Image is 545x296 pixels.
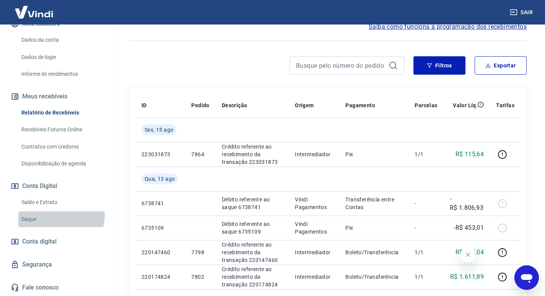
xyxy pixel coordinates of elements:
[415,224,437,232] p: -
[496,101,514,109] p: Tarifas
[18,156,105,172] a: Disponibilização de agenda
[5,5,64,11] span: Olá! Precisa de ajuda?
[295,273,333,281] p: Intermediador
[415,150,437,158] p: 1/1
[191,249,209,256] p: 7798
[345,249,402,256] p: Boleto/Transferência
[453,101,478,109] p: Valor Líq.
[9,178,105,195] button: Conta Digital
[142,249,179,256] p: 220147460
[145,175,175,183] span: Qua, 13 ago
[142,273,179,281] p: 220174824
[142,224,179,232] p: 6735109
[508,5,536,20] button: Sair
[18,66,105,82] a: Informe de rendimentos
[9,233,105,250] a: Conta digital
[9,88,105,105] button: Meus recebíveis
[191,273,209,281] p: 7802
[222,101,247,109] p: Descrição
[460,247,476,262] iframe: Fechar mensagem
[454,223,484,232] p: -R$ 453,01
[413,56,465,75] button: Filtros
[22,236,57,247] span: Conta digital
[142,150,179,158] p: 223031873
[450,194,484,213] p: -R$ 1.806,93
[296,60,386,71] input: Busque pelo número do pedido
[142,101,147,109] p: ID
[222,196,283,211] p: Débito referente ao saque 6738741
[9,0,59,24] img: Vindi
[18,49,105,65] a: Dados de login
[18,105,105,121] a: Relatório de Recebíveis
[222,220,283,235] p: Débito referente ao saque 6735109
[415,249,437,256] p: 1/1
[145,126,173,134] span: Sex, 15 ago
[345,101,375,109] p: Pagamento
[456,248,484,257] p: R$ 195,04
[415,200,437,207] p: -
[295,220,333,235] p: Vindi Pagamentos
[475,56,527,75] button: Exportar
[415,273,437,281] p: 1/1
[9,279,105,296] a: Fale conosco
[295,150,333,158] p: Intermediador
[18,211,105,227] a: Saque
[142,200,179,207] p: 6738741
[18,195,105,210] a: Saldo e Extrato
[222,241,283,264] p: Crédito referente ao recebimento da transação 220147460
[18,32,105,48] a: Dados da conta
[191,150,209,158] p: 7864
[222,265,283,288] p: Crédito referente ao recebimento da transação 220174824
[456,150,484,159] p: R$ 115,64
[345,196,402,211] p: Transferência entre Contas
[295,249,333,256] p: Intermediador
[514,265,539,290] iframe: Botão para abrir a janela de mensagens
[9,256,105,273] a: Segurança
[295,101,314,109] p: Origem
[345,273,402,281] p: Boleto/Transferência
[191,101,209,109] p: Pedido
[345,150,402,158] p: Pix
[450,272,484,281] p: R$ 1.611,89
[415,101,437,109] p: Parcelas
[369,22,527,31] a: Saiba como funciona a programação dos recebimentos
[18,122,105,137] a: Recebíveis Futuros Online
[18,139,105,155] a: Contratos com credores
[295,196,333,211] p: Vindi Pagamentos
[222,143,283,166] p: Crédito referente ao recebimento da transação 223031873
[345,224,402,232] p: Pix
